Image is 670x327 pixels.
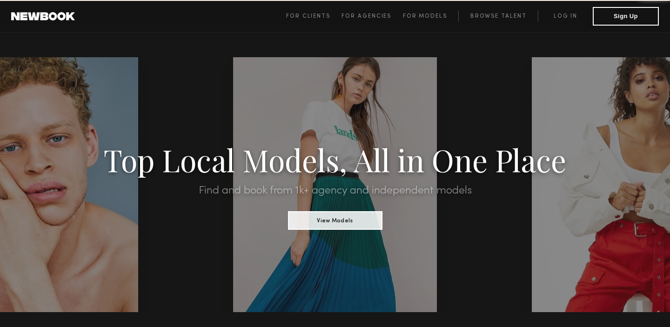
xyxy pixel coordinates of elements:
[403,11,459,22] a: For Models
[342,11,402,22] a: For Agencies
[286,13,330,19] span: For Clients
[288,211,382,230] button: View Models
[50,185,620,196] h2: Find and book from 1k+ agency and independent models
[403,13,447,19] span: For Models
[593,7,659,26] button: Sign Up
[288,214,382,225] a: View Models
[538,11,593,22] a: Log in
[458,11,538,22] a: Browse Talent
[50,145,620,174] h1: Top Local Models, All in One Place
[342,13,391,19] span: For Agencies
[286,11,342,22] a: For Clients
